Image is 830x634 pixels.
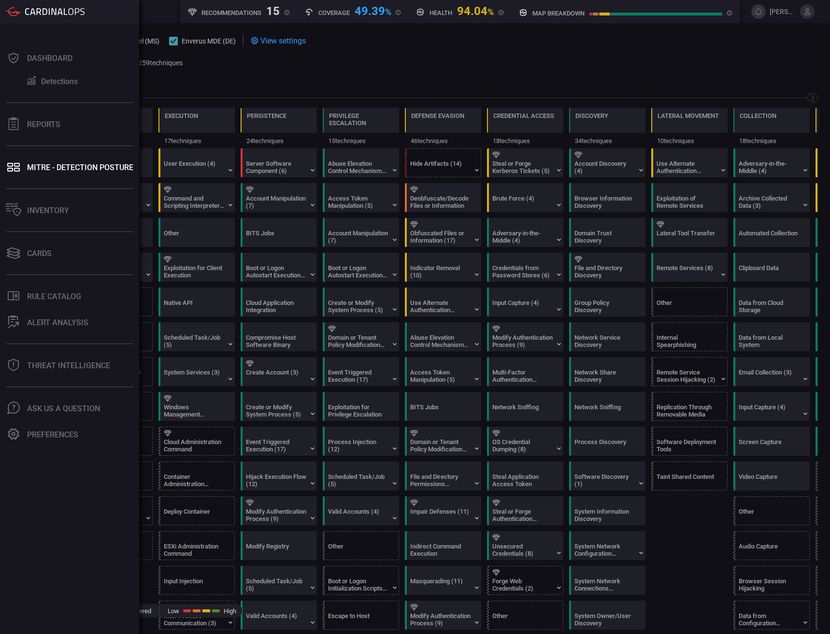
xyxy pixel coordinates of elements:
[405,253,481,282] div: T1070: Indicator Removal
[487,322,563,351] div: T1556: Modify Authentication Process
[164,612,224,627] div: Inter-Process Communication (3)
[328,473,388,488] div: Scheduled Task/Job (5)
[405,108,481,148] div: TA0005: Defense Evasion
[651,253,728,282] div: T1021: Remote Services
[328,334,388,348] div: Domain or Tenant Policy Modification (2)
[733,531,810,560] div: T1123: Audio Capture (Not covered)
[405,288,481,317] div: T1550: Use Alternate Authentication Material
[164,403,224,418] div: Windows Management Instrumentation
[247,112,286,119] div: Persistence
[355,4,391,16] div: 49.39
[569,288,645,317] div: T1615: Group Policy Discovery
[411,112,464,119] div: Defense Evasion
[429,9,452,16] h5: Health
[574,230,635,244] div: Domain Trust Discovery
[733,357,810,386] div: T1114: Email Collection
[410,577,471,592] div: Masquerading (11)
[246,160,306,174] div: Server Software Component (6)
[739,334,799,348] div: Data from Local System
[241,108,317,148] div: TA0003: Persistence
[739,264,799,279] div: Clipboard Data
[487,148,563,177] div: T1558: Steal or Forge Kerberos Tickets
[76,357,153,386] div: T1189: Drive-by Compromise (Not covered)
[246,264,306,279] div: Boot or Logon Autostart Execution (14)
[739,577,799,592] div: Browser Session Hijacking
[27,120,60,129] div: Reports
[405,531,481,560] div: T1202: Indirect Command Execution
[27,249,52,258] div: Cards
[405,566,481,595] div: T1036: Masquerading
[76,531,153,560] div: T1669: Wi-Fi Networks (Not covered)
[740,112,776,119] div: Collection
[657,334,717,348] div: Internal Spearphishing
[739,160,799,174] div: Adversary-in-the-Middle (4)
[76,461,153,490] div: T1091: Replication Through Removable Media (Not covered)
[251,35,306,46] div: View settings
[569,427,645,456] div: T1057: Process Discovery
[164,299,224,314] div: Native API
[405,218,481,247] div: T1027: Obfuscated Files or Information
[410,160,471,174] div: Hide Artifacts (14)
[569,531,645,560] div: T1016: System Network Configuration Discovery
[158,601,235,630] div: T1559: Inter-Process Communication (Not covered)
[328,543,388,557] div: Other
[405,496,481,525] div: T1562: Impair Defenses
[323,218,399,247] div: T1098: Account Manipulation
[492,299,553,314] div: Input Capture (4)
[241,322,317,351] div: T1554: Compromise Host Software Binary
[739,403,799,418] div: Input Capture (4)
[410,334,471,348] div: Abuse Elevation Control Mechanism (6)
[241,601,317,630] div: T1078: Valid Accounts
[487,427,563,456] div: T1003: OS Credential Dumping
[168,607,179,615] span: Low
[76,148,153,177] div: T1190: Exploit Public-Facing Application
[739,369,799,383] div: Email Collection (3)
[76,392,153,421] div: T1133: External Remote Services (Not covered)
[569,108,645,148] div: TA0007: Discovery
[158,531,235,560] div: T1675: ESXi Administration Command (Not covered)
[651,183,728,212] div: T1210: Exploitation of Remote Services
[323,427,399,456] div: T1055: Process Injection
[385,7,391,17] span: %
[246,612,306,627] div: Valid Accounts (4)
[76,288,153,317] div: Other (Not covered)
[246,543,306,557] div: Modify Registry
[323,148,399,177] div: T1548: Abuse Elevation Control Mechanism
[739,543,799,557] div: Audio Capture
[164,577,224,592] div: Input Injection
[246,230,306,244] div: BITS Jobs
[76,427,153,456] div: T1200: Hardware Additions (Not covered)
[569,148,645,177] div: T1087: Account Discovery
[323,288,399,317] div: T1543: Create or Modify System Process
[241,148,317,177] div: T1505: Server Software Component
[651,322,728,351] div: T1534: Internal Spearphishing (Not covered)
[158,357,235,386] div: T1569: System Services
[492,403,553,418] div: Network Sniffing
[323,133,399,148] div: 15 techniques
[328,403,388,418] div: Exploitation for Privilege Escalation
[27,54,72,63] div: Dashboard
[457,4,494,16] div: 94.04
[733,133,810,148] div: 18 techniques
[492,369,553,383] div: Multi-Factor Authentication Request Generation
[158,288,235,317] div: T1106: Native API
[164,230,224,244] div: Other
[658,112,719,119] div: Lateral Movement
[76,322,153,351] div: T1659: Content Injection (Not covered)
[569,566,645,595] div: T1049: System Network Connections Discovery
[158,108,235,148] div: TA0002: Execution
[405,392,481,421] div: T1197: BITS Jobs
[492,195,553,209] div: Brute Force (4)
[323,531,399,560] div: Other (Not covered)
[733,108,810,148] div: TA0009: Collection
[246,195,306,209] div: Account Manipulation (7)
[323,601,399,630] div: T1611: Escape to Host (Not covered)
[241,427,317,456] div: T1546: Event Triggered Execution
[328,299,388,314] div: Create or Modify System Process (5)
[158,253,235,282] div: T1203: Exploitation for Client Execution
[487,357,563,386] div: T1621: Multi-Factor Authentication Request Generation
[487,461,563,490] div: T1528: Steal Application Access Token
[241,218,317,247] div: T1197: BITS Jobs
[410,369,471,383] div: Access Token Manipulation (5)
[241,496,317,525] div: T1556: Modify Authentication Process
